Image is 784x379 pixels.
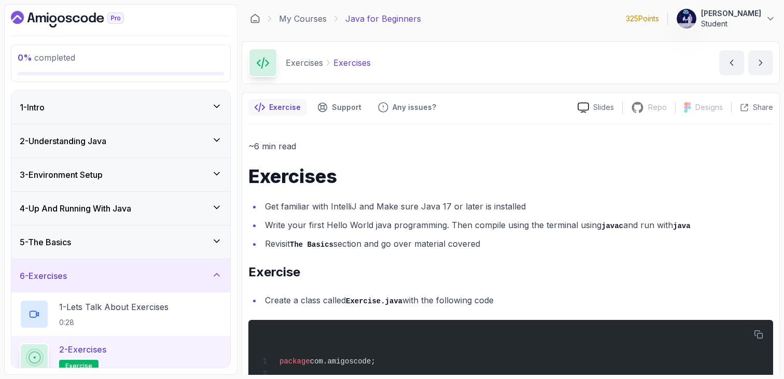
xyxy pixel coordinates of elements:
a: Dashboard [250,13,260,24]
button: 6-Exercises [11,259,230,292]
p: Repo [648,102,667,113]
button: 5-The Basics [11,226,230,259]
button: notes button [248,99,307,116]
p: [PERSON_NAME] [701,8,761,19]
p: Exercises [333,57,371,69]
span: com.amigoscode; [310,357,375,366]
p: Any issues? [393,102,436,113]
li: Get familiar with IntelliJ and Make sure Java 17 or later is installed [262,199,773,214]
li: Revisit section and go over material covered [262,236,773,251]
a: Dashboard [11,11,148,27]
h1: Exercises [248,166,773,187]
p: 0:28 [59,317,169,328]
p: ~6 min read [248,139,773,153]
p: Java for Beginners [345,12,421,25]
code: The Basics [290,241,333,249]
button: 2-Exercisesexercise [20,343,222,372]
li: Create a class called with the following code [262,293,773,308]
h3: 1 - Intro [20,101,45,114]
p: Support [332,102,361,113]
button: 1-Intro [11,91,230,124]
code: Exercise.java [346,297,402,305]
p: Exercises [286,57,323,69]
h3: 6 - Exercises [20,270,67,282]
button: Share [731,102,773,113]
p: Exercise [269,102,301,113]
h3: 3 - Environment Setup [20,169,103,181]
button: Support button [311,99,368,116]
h3: 5 - The Basics [20,236,71,248]
code: javac [601,222,623,230]
button: Feedback button [372,99,442,116]
button: 3-Environment Setup [11,158,230,191]
p: Slides [593,102,614,113]
h3: 2 - Understanding Java [20,135,106,147]
span: 0 % [18,52,32,63]
h3: 4 - Up And Running With Java [20,202,131,215]
h2: Exercise [248,264,773,280]
p: 2 - Exercises [59,343,106,356]
button: next content [748,50,773,75]
code: java [673,222,691,230]
span: exercise [65,362,92,370]
button: 1-Lets Talk About Exercises0:28 [20,300,222,329]
a: My Courses [279,12,327,25]
button: user profile image[PERSON_NAME]Student [676,8,776,29]
button: previous content [719,50,744,75]
p: Share [753,102,773,113]
p: 1 - Lets Talk About Exercises [59,301,169,313]
span: completed [18,52,75,63]
button: 2-Understanding Java [11,124,230,158]
p: 325 Points [626,13,659,24]
a: Slides [569,102,622,113]
p: Designs [695,102,723,113]
span: package [279,357,310,366]
button: 4-Up And Running With Java [11,192,230,225]
p: Student [701,19,761,29]
li: Write your first Hello World java programming. Then compile using the terminal using and run with [262,218,773,233]
img: user profile image [677,9,696,29]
